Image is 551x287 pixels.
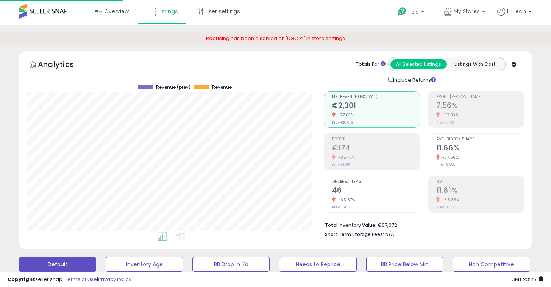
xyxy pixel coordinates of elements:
[325,220,519,229] li: €67,072
[436,205,454,209] small: Prev: 18.41%
[325,231,384,237] b: Short Term Storage Fees:
[440,112,459,118] small: -37.83%
[366,257,443,272] button: BB Price Below Min
[279,257,356,272] button: Needs to Reprice
[336,112,354,118] small: -77.03%
[332,120,353,125] small: Prev: €10,016
[454,8,480,15] span: My Stores
[436,95,524,99] span: Profit [PERSON_NAME]
[8,276,131,283] div: seller snap | |
[332,180,420,184] span: Ordered Items
[436,144,524,154] h2: 11.66%
[106,257,183,272] button: Inventory Age
[38,59,89,71] h5: Analytics
[332,163,350,167] small: Prev: €1,218
[19,257,96,272] button: Default
[436,163,455,167] small: Prev: 18.68%
[332,95,420,99] span: Net Revenue (Exc. VAT)
[436,180,524,184] span: ROI
[511,276,543,283] span: 2025-08-16 23:25 GMT
[65,276,97,283] a: Terms of Use
[397,7,407,16] i: Get Help
[325,222,376,228] b: Total Inventory Value:
[409,9,419,15] span: Help
[436,120,454,125] small: Prev: 12.16%
[356,61,386,68] div: Totals For
[336,197,355,203] small: -65.67%
[436,186,524,196] h2: 11.81%
[332,144,420,154] h2: €174
[497,8,531,25] a: Hi Leah
[453,257,530,272] button: Non Competitive
[392,1,432,25] a: Help
[332,186,420,196] h2: 46
[440,155,459,160] small: -37.58%
[507,8,526,15] span: Hi Leah
[104,8,129,15] span: Overview
[446,59,503,69] button: Listings With Cost
[98,276,131,283] a: Privacy Policy
[390,59,447,69] button: All Selected Listings
[436,101,524,112] h2: 7.56%
[440,197,460,203] small: -35.85%
[206,35,345,42] span: Repricing has been disabled on 'UGC PL' in store settings
[382,75,445,84] div: Include Returns
[332,137,420,141] span: Profit
[212,85,232,90] span: Revenue
[336,155,355,160] small: -85.72%
[192,257,270,272] button: BB Drop in 7d
[385,231,394,238] span: N/A
[332,205,346,209] small: Prev: 134
[156,85,190,90] span: Revenue (prev)
[436,137,524,141] span: Avg. Buybox Share
[332,101,420,112] h2: €2,301
[8,276,35,283] strong: Copyright
[158,8,178,15] span: Listings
